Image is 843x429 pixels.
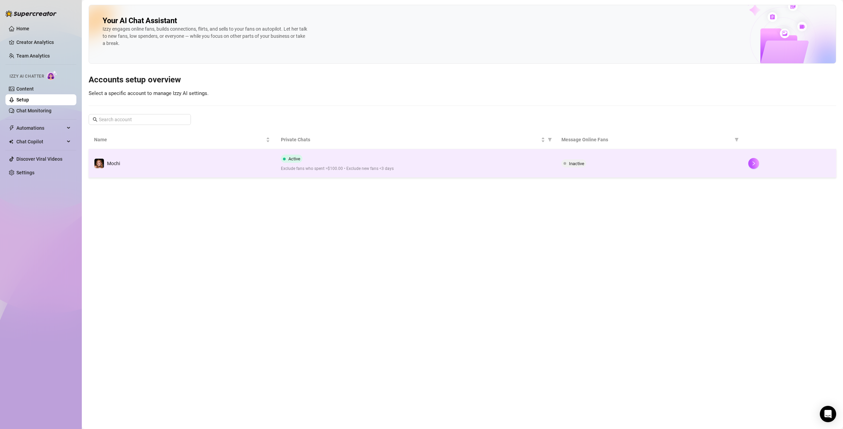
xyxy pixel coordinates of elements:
[16,26,29,31] a: Home
[275,130,556,149] th: Private Chats
[94,159,104,168] img: Mochi
[94,136,265,143] span: Name
[9,139,13,144] img: Chat Copilot
[281,165,550,172] span: Exclude fans who spent >$100.00 • Exclude new fans <3 days
[561,136,732,143] span: Message Online Fans
[569,161,584,166] span: Inactive
[16,156,62,162] a: Discover Viral Videos
[16,97,29,102] a: Setup
[735,138,739,142] span: filter
[93,117,97,122] span: search
[47,70,57,80] img: AI Chatter
[16,86,34,92] a: Content
[16,170,34,175] a: Settings
[9,125,14,131] span: thunderbolt
[16,136,65,147] span: Chat Copilot
[107,161,120,166] span: Mochi
[16,53,50,59] a: Team Analytics
[89,75,836,85] h3: Accounts setup overview
[16,108,51,113] a: Chat Monitoring
[10,73,44,80] span: Izzy AI Chatter
[751,161,756,166] span: right
[546,134,553,145] span: filter
[103,26,307,47] div: Izzy engages online fans, builds connections, flirts, and sells to your fans on autopilot. Let he...
[16,123,65,133] span: Automations
[89,90,209,96] span: Select a specific account to manage Izzy AI settings.
[281,136,539,143] span: Private Chats
[733,134,740,145] span: filter
[820,406,836,422] div: Open Intercom Messenger
[748,158,759,169] button: right
[89,130,275,149] th: Name
[548,138,552,142] span: filter
[16,37,71,48] a: Creator Analytics
[288,156,300,161] span: Active
[99,116,181,123] input: Search account
[103,16,177,26] h2: Your AI Chat Assistant
[5,10,57,17] img: logo-BBDzfeDw.svg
